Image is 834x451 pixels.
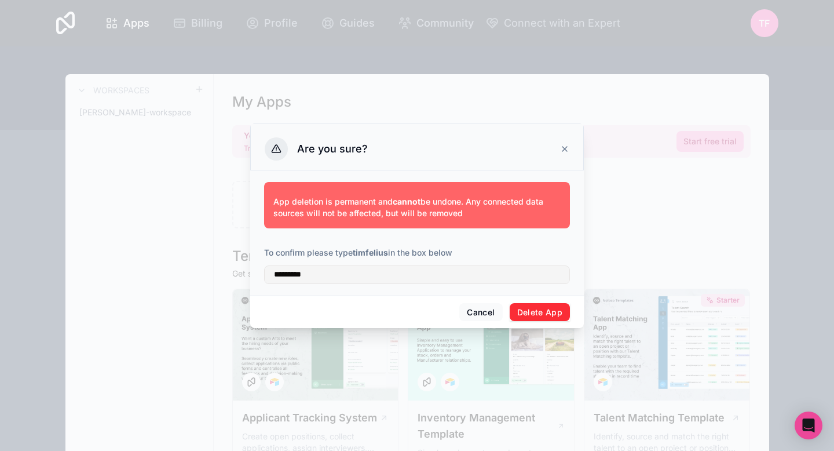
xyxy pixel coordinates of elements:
[795,412,822,439] div: Open Intercom Messenger
[393,197,420,206] strong: cannot
[264,247,570,259] p: To confirm please type in the box below
[353,248,388,257] strong: timfelius
[459,303,502,322] button: Cancel
[510,303,570,322] button: Delete App
[273,196,561,219] p: App deletion is permanent and be undone. Any connected data sources will not be affected, but wil...
[297,142,368,156] h3: Are you sure?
